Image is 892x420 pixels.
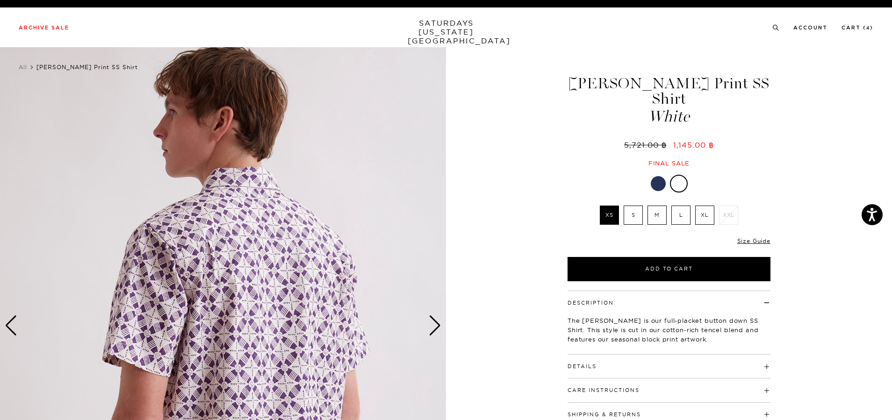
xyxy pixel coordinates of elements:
a: All [19,64,27,71]
span: [PERSON_NAME] Print SS Shirt [36,64,138,71]
label: XL [695,206,714,225]
p: The [PERSON_NAME] is our full-placket button down SS Shirt. This style is cut in our cotton-rich ... [568,316,770,344]
span: White [566,109,772,124]
a: Cart (4) [842,25,873,30]
a: Account [793,25,827,30]
a: SATURDAYS[US_STATE][GEOGRAPHIC_DATA] [408,19,485,45]
h1: [PERSON_NAME] Print SS Shirt [566,76,772,124]
a: Archive Sale [19,25,69,30]
del: 5,721.00 ฿ [624,140,670,149]
button: Shipping & Returns [568,412,641,417]
label: S [624,206,643,225]
button: Details [568,364,597,369]
div: Previous slide [5,315,17,336]
button: Add to Cart [568,257,770,281]
div: Next slide [429,315,441,336]
a: Size Guide [737,237,770,244]
label: M [647,206,667,225]
div: Final sale [566,159,772,167]
button: Description [568,300,614,306]
small: 4 [866,26,870,30]
button: Care Instructions [568,388,640,393]
label: XS [600,206,619,225]
span: 1,145.00 ฿ [673,140,714,149]
label: L [671,206,691,225]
